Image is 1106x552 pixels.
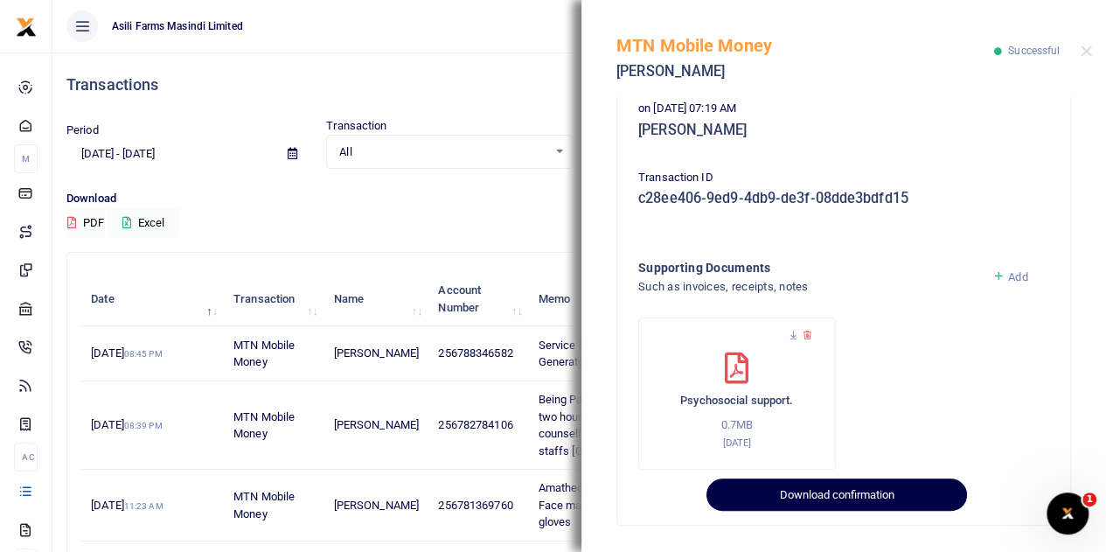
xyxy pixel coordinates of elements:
[638,122,1049,139] h5: [PERSON_NAME]
[233,410,295,441] span: MTN Mobile Money
[16,17,37,38] img: logo-small
[657,394,817,408] h6: Psychosocial support.
[638,258,978,277] h4: Supporting Documents
[66,190,1092,208] p: Download
[66,75,1092,94] h4: Transactions
[323,272,428,326] th: Name: activate to sort column ascending
[438,346,512,360] span: 256788346582
[339,143,546,161] span: All
[438,418,512,431] span: 256782784106
[638,318,836,470] div: Psychosocial support.
[66,139,274,169] input: select period
[224,272,324,326] th: Transaction: activate to sort column ascending
[657,416,817,435] p: 0.7MB
[334,418,419,431] span: [PERSON_NAME]
[108,208,179,238] button: Excel
[722,437,751,449] small: [DATE]
[616,63,994,80] h5: [PERSON_NAME]
[706,479,966,512] button: Download confirmation
[66,208,105,238] button: PDF
[539,481,686,528] span: Amatheon consumables Face masks and Examination gloves
[1008,270,1027,283] span: Add
[539,393,683,458] span: Being Payment to facilitate a two hours on line exist counselling session for two staffs [GEOGRAP...
[233,490,295,521] span: MTN Mobile Money
[124,349,163,359] small: 08:45 PM
[16,19,37,32] a: logo-small logo-large logo-large
[14,144,38,173] li: M
[105,18,250,34] span: Asili Farms Masindi Limited
[428,272,528,326] th: Account Number: activate to sort column ascending
[91,346,162,360] span: [DATE]
[638,277,978,297] h4: Such as invoices, receipts, notes
[528,272,696,326] th: Memo: activate to sort column ascending
[91,418,162,431] span: [DATE]
[638,169,1049,187] p: Transaction ID
[616,35,994,56] h5: MTN Mobile Money
[233,339,295,369] span: MTN Mobile Money
[334,499,419,512] span: [PERSON_NAME]
[539,339,656,369] span: Service Filters for Geko Generator
[438,499,512,512] span: 256781369760
[1047,493,1089,535] iframe: Intercom live chat
[326,117,386,135] label: Transaction
[14,443,38,472] li: Ac
[124,501,163,511] small: 11:23 AM
[81,272,224,326] th: Date: activate to sort column descending
[1082,493,1096,507] span: 1
[638,100,1049,118] p: on [DATE] 07:19 AM
[124,421,163,430] small: 08:39 PM
[1008,45,1060,57] span: Successful
[1081,45,1092,57] button: Close
[91,499,163,512] span: [DATE]
[66,122,99,139] label: Period
[992,270,1028,283] a: Add
[638,190,1049,207] h5: c28ee406-9ed9-4db9-de3f-08dde3bdfd15
[334,346,419,360] span: [PERSON_NAME]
